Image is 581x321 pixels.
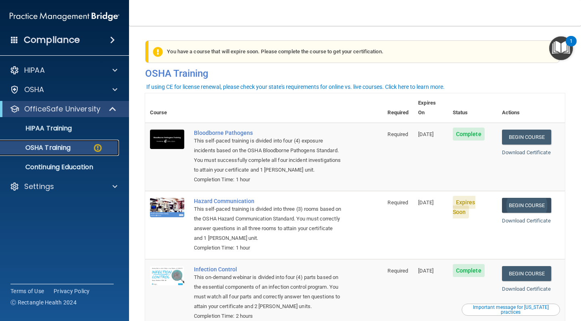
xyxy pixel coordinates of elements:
th: Required [383,93,413,123]
a: Privacy Policy [54,287,90,295]
a: Download Certificate [502,149,551,155]
a: OSHA [10,85,117,94]
p: Continuing Education [5,163,115,171]
p: OfficeSafe University [24,104,100,114]
h4: Compliance [24,34,80,46]
th: Actions [497,93,565,123]
img: warning-circle.0cc9ac19.png [93,143,103,153]
div: This on-demand webinar is divided into four (4) parts based on the essential components of an inf... [194,273,342,311]
img: PMB logo [10,8,119,25]
span: Expires Soon [453,196,475,218]
th: Course [145,93,189,123]
span: Required [387,268,408,274]
div: This self-paced training is divided into four (4) exposure incidents based on the OSHA Bloodborne... [194,136,342,175]
p: HIPAA Training [5,124,72,132]
a: Download Certificate [502,286,551,292]
img: exclamation-circle-solid-warning.7ed2984d.png [153,47,163,57]
button: Read this if you are a dental practitioner in the state of CA [462,304,560,316]
div: Completion Time: 1 hour [194,175,342,185]
div: Completion Time: 1 hour [194,243,342,253]
a: Settings [10,182,117,191]
div: 1 [570,41,573,52]
div: You have a course that will expire soon. Please complete the course to get your certification. [148,40,560,63]
button: Open Resource Center, 1 new notification [549,36,573,60]
p: OSHA [24,85,44,94]
p: OSHA Training [5,144,71,152]
span: [DATE] [418,199,433,206]
a: Begin Course [502,266,551,281]
h4: OSHA Training [145,68,565,79]
a: Bloodborne Pathogens [194,130,342,136]
a: OfficeSafe University [10,104,117,114]
span: Required [387,131,408,137]
span: Complete [453,264,485,277]
span: [DATE] [418,131,433,137]
th: Status [448,93,497,123]
a: Terms of Use [10,287,44,295]
a: Download Certificate [502,218,551,224]
div: Important message for [US_STATE] practices [463,305,559,315]
div: This self-paced training is divided into three (3) rooms based on the OSHA Hazard Communication S... [194,204,342,243]
a: Begin Course [502,198,551,213]
button: If using CE for license renewal, please check your state's requirements for online vs. live cours... [145,83,446,91]
span: [DATE] [418,268,433,274]
a: Infection Control [194,266,342,273]
th: Expires On [413,93,448,123]
p: Settings [24,182,54,191]
div: If using CE for license renewal, please check your state's requirements for online vs. live cours... [146,84,445,90]
a: Begin Course [502,130,551,145]
a: HIPAA [10,65,117,75]
span: Required [387,199,408,206]
a: Hazard Communication [194,198,342,204]
div: Completion Time: 2 hours [194,311,342,321]
p: HIPAA [24,65,45,75]
span: Complete [453,128,485,141]
span: Ⓒ Rectangle Health 2024 [10,298,77,306]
